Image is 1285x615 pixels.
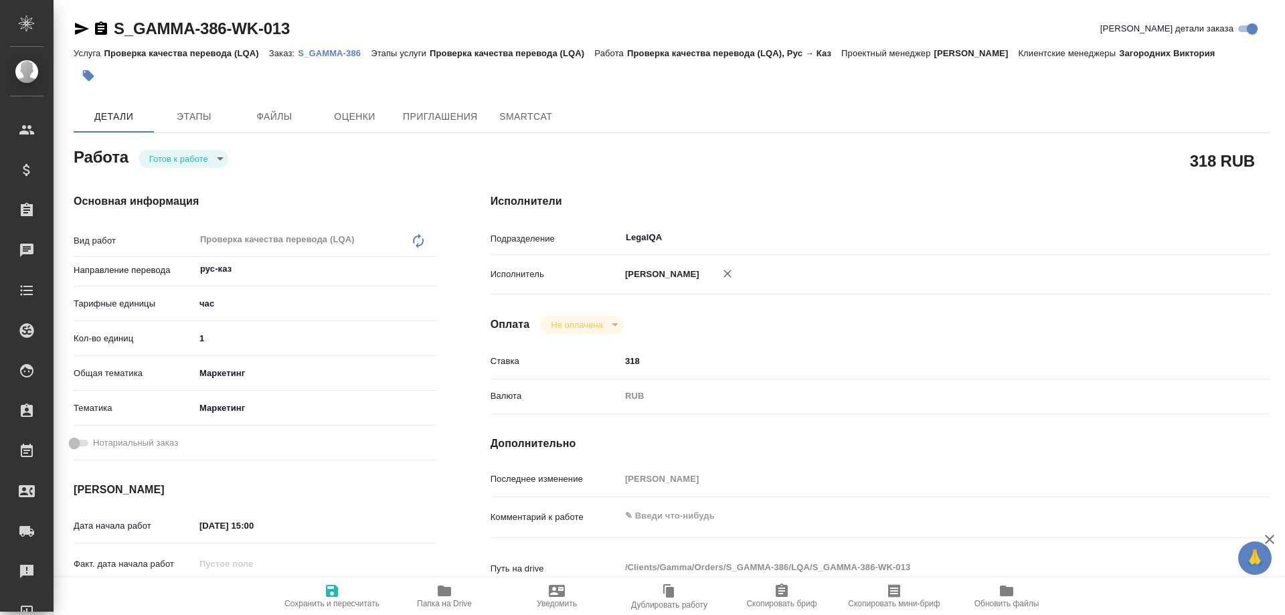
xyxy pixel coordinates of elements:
p: Общая тематика [74,367,195,380]
button: Дублировать работу [613,578,725,615]
p: Последнее изменение [491,472,620,486]
p: Ставка [491,355,620,368]
a: S_GAMMA-386 [298,47,371,58]
button: Скопировать ссылку [93,21,109,37]
span: [PERSON_NAME] детали заказа [1100,22,1233,35]
p: Проверка качества перевода (LQA), Рус → Каз [627,48,841,58]
span: Оценки [323,108,387,125]
button: Open [430,268,432,270]
p: Этапы услуги [371,48,430,58]
span: Этапы [162,108,226,125]
div: Маркетинг [195,397,437,420]
button: Готов к работе [145,153,212,165]
p: Факт. дата начала работ [74,557,195,571]
div: час [195,292,437,315]
h4: Основная информация [74,193,437,209]
button: Добавить тэг [74,61,103,90]
button: 🙏 [1238,541,1272,575]
textarea: /Clients/Gamma/Orders/S_GAMMA-386/LQA/S_GAMMA-386-WK-013 [620,556,1205,579]
input: ✎ Введи что-нибудь [195,329,437,348]
span: Приглашения [403,108,478,125]
span: Детали [82,108,146,125]
button: Open [1198,236,1201,239]
span: Уведомить [537,599,577,608]
p: Заказ: [269,48,298,58]
p: Направление перевода [74,264,195,277]
p: S_GAMMA-386 [298,48,371,58]
div: RUB [620,385,1205,408]
button: Обновить файлы [950,578,1063,615]
p: Проверка качества перевода (LQA) [430,48,594,58]
div: Готов к работе [139,150,228,168]
span: Обновить файлы [974,599,1039,608]
h4: Дополнительно [491,436,1270,452]
a: S_GAMMA-386-WK-013 [114,19,290,37]
input: Пустое поле [195,554,312,574]
button: Уведомить [501,578,613,615]
p: Кол-во единиц [74,332,195,345]
p: [PERSON_NAME] [934,48,1019,58]
input: Пустое поле [620,469,1205,489]
span: SmartCat [494,108,558,125]
button: Не оплачена [547,319,606,331]
p: Путь на drive [491,562,620,576]
span: 🙏 [1244,544,1266,572]
p: Вид работ [74,234,195,248]
p: Исполнитель [491,268,620,281]
h4: Оплата [491,317,530,333]
p: Тарифные единицы [74,297,195,311]
p: Тематика [74,402,195,415]
button: Папка на Drive [388,578,501,615]
span: Папка на Drive [417,599,472,608]
span: Сохранить и пересчитать [284,599,379,608]
p: Подразделение [491,232,620,246]
p: Услуга [74,48,104,58]
p: Проверка качества перевода (LQA) [104,48,268,58]
p: Дата начала работ [74,519,195,533]
h4: [PERSON_NAME] [74,482,437,498]
p: Загородних Виктория [1119,48,1225,58]
h4: Исполнители [491,193,1270,209]
p: Работа [594,48,627,58]
div: Маркетинг [195,362,437,385]
span: Дублировать работу [631,600,707,610]
input: ✎ Введи что-нибудь [620,351,1205,371]
p: [PERSON_NAME] [620,268,699,281]
h2: 318 RUB [1190,149,1255,172]
span: Скопировать бриф [746,599,817,608]
p: Комментарий к работе [491,511,620,524]
p: Проектный менеджер [841,48,934,58]
button: Удалить исполнителя [713,259,742,288]
p: Валюта [491,389,620,403]
button: Скопировать ссылку для ЯМессенджера [74,21,90,37]
button: Скопировать мини-бриф [838,578,950,615]
span: Скопировать мини-бриф [848,599,940,608]
span: Нотариальный заказ [93,436,178,450]
button: Сохранить и пересчитать [276,578,388,615]
input: ✎ Введи что-нибудь [195,516,312,535]
p: Клиентские менеджеры [1018,48,1119,58]
span: Файлы [242,108,307,125]
button: Скопировать бриф [725,578,838,615]
div: Готов к работе [540,316,622,334]
h2: Работа [74,144,128,168]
